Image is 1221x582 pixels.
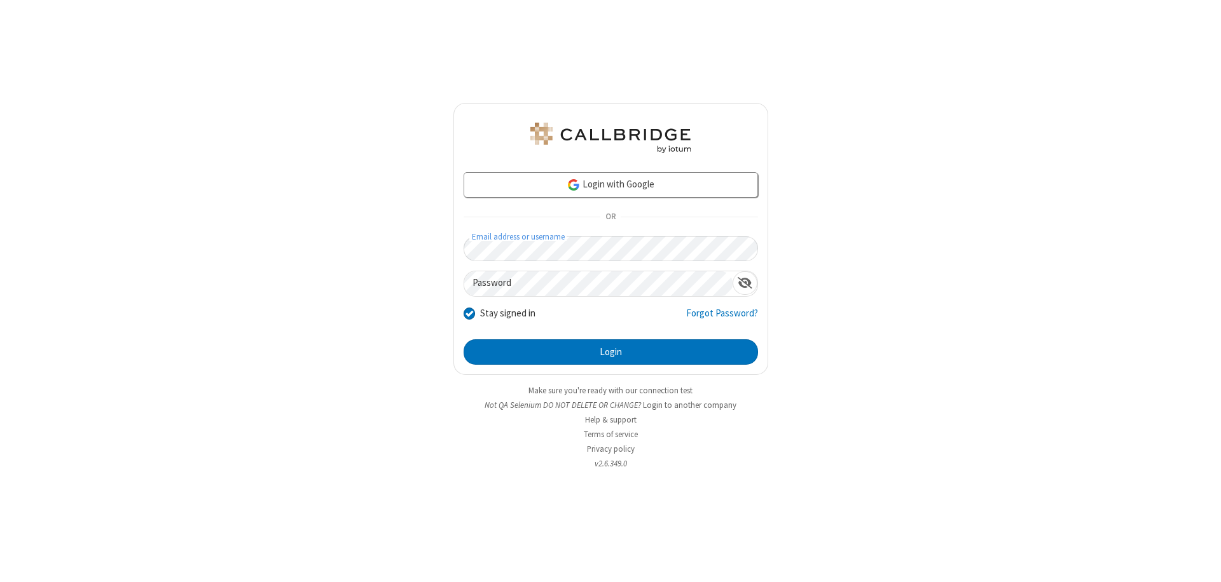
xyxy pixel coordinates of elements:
span: OR [600,208,621,226]
li: v2.6.349.0 [453,457,768,470]
input: Password [464,271,733,296]
img: google-icon.png [567,178,581,192]
a: Help & support [585,414,637,425]
a: Privacy policy [587,443,635,454]
li: Not QA Selenium DO NOT DELETE OR CHANGE? [453,399,768,411]
div: Show password [733,271,757,295]
a: Terms of service [584,429,638,440]
a: Login with Google [464,172,758,198]
a: Forgot Password? [686,306,758,330]
input: Email address or username [464,236,758,261]
a: Make sure you're ready with our connection test [528,385,693,396]
button: Login [464,339,758,365]
img: QA Selenium DO NOT DELETE OR CHANGE [528,123,693,153]
label: Stay signed in [480,306,535,321]
button: Login to another company [643,399,736,411]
